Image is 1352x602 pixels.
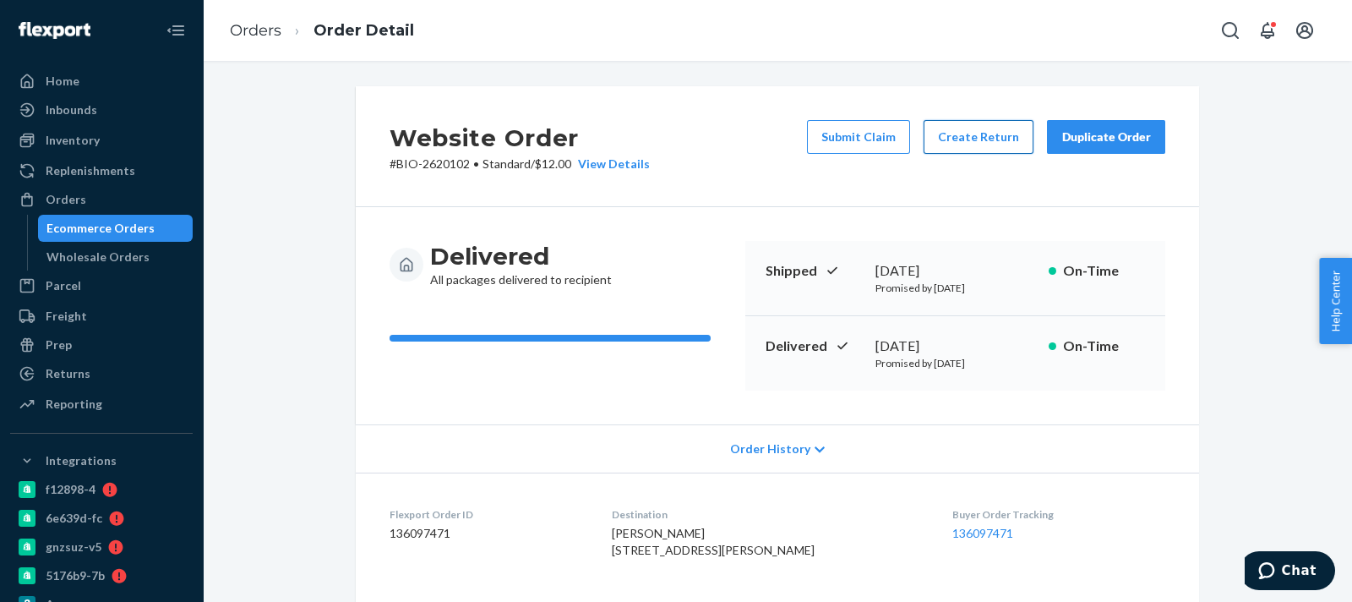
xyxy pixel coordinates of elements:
span: • [473,156,479,171]
button: View Details [571,156,650,172]
ol: breadcrumbs [216,6,428,56]
a: Parcel [10,272,193,299]
dt: Destination [612,507,926,522]
span: Order History [730,441,810,457]
h3: Delivered [430,241,612,271]
div: Ecommerce Orders [46,220,155,237]
a: 5176b9-7b [10,562,193,589]
a: Inventory [10,127,193,154]
div: 5176b9-7b [46,567,105,584]
p: On-Time [1063,337,1145,356]
div: Duplicate Order [1061,129,1151,145]
a: Inbounds [10,96,193,123]
div: Freight [46,308,87,325]
div: 6e639d-fc [46,510,102,527]
div: gnzsuz-v5 [46,539,101,555]
dt: Buyer Order Tracking [952,507,1165,522]
button: Create Return [924,120,1033,154]
a: Returns [10,360,193,387]
a: Reporting [10,391,193,418]
button: Open account menu [1288,14,1322,47]
a: Wholesale Orders [38,244,194,271]
a: gnzsuz-v5 [10,534,193,561]
iframe: Opens a widget where you can chat to one of our agents [1245,551,1335,594]
p: # BIO-2620102 / $12.00 [390,156,650,172]
div: Inbounds [46,101,97,118]
div: Returns [46,365,90,382]
div: Wholesale Orders [46,249,150,265]
a: Orders [230,21,281,40]
a: Order Detail [313,21,414,40]
a: Ecommerce Orders [38,215,194,242]
a: Replenishments [10,157,193,184]
div: [DATE] [875,261,1035,281]
div: Inventory [46,132,100,149]
button: Submit Claim [807,120,910,154]
button: Help Center [1319,258,1352,344]
dd: 136097471 [390,525,585,542]
p: On-Time [1063,261,1145,281]
a: f12898-4 [10,476,193,503]
p: Promised by [DATE] [875,281,1035,295]
button: Open notifications [1251,14,1284,47]
div: Replenishments [46,162,135,179]
a: Freight [10,303,193,330]
div: Reporting [46,396,102,413]
a: Home [10,68,193,95]
div: Integrations [46,452,117,469]
p: Shipped [766,261,862,281]
div: All packages delivered to recipient [430,241,612,288]
div: f12898-4 [46,481,95,498]
div: Orders [46,191,86,208]
a: 6e639d-fc [10,505,193,532]
div: [DATE] [875,337,1035,356]
button: Close Navigation [159,14,193,47]
button: Integrations [10,447,193,474]
dt: Flexport Order ID [390,507,585,522]
p: Promised by [DATE] [875,356,1035,370]
span: [PERSON_NAME] [STREET_ADDRESS][PERSON_NAME] [612,526,815,557]
img: Flexport logo [19,22,90,39]
span: Standard [482,156,531,171]
a: Prep [10,331,193,358]
a: Orders [10,186,193,213]
p: Delivered [766,337,862,356]
a: 136097471 [952,526,1013,540]
button: Open Search Box [1213,14,1247,47]
div: Home [46,73,79,90]
div: Parcel [46,277,81,294]
div: Prep [46,337,72,353]
button: Duplicate Order [1047,120,1165,154]
h2: Website Order [390,120,650,156]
